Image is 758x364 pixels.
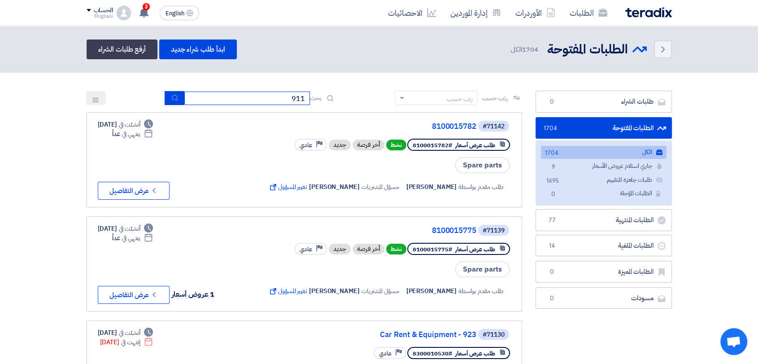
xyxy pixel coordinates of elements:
span: 77 [547,216,558,225]
span: 14 [547,241,558,250]
span: بحث [310,93,322,103]
span: 1 عروض أسعار [172,289,215,300]
span: إنتهت في [121,338,140,347]
button: English [160,6,199,20]
span: [PERSON_NAME] [309,182,360,192]
a: طلبات الشراء0 [536,91,672,113]
div: الحساب [94,7,113,14]
div: رتب حسب [446,94,472,104]
img: Teradix logo [625,7,672,18]
img: profile_test.png [117,6,131,20]
span: الكل [511,44,540,55]
span: ينتهي في [122,233,140,243]
div: #71139 [483,228,505,234]
h2: الطلبات المفتوحة [547,41,628,58]
span: 0 [547,97,558,106]
a: الكل [541,146,667,159]
a: الطلبات المميزة0 [536,261,672,283]
input: ابحث بعنوان أو رقم الطلب [184,92,310,105]
div: Mirghani [87,14,113,19]
a: أرفع طلبات الشراء [87,39,157,59]
span: Spare parts [455,157,510,173]
a: إدارة الموردين [443,2,508,23]
span: نشط [386,140,406,150]
span: #8300010530 [413,349,452,358]
div: [DATE] [98,120,153,129]
div: جديد [329,244,351,254]
a: الطلبات المنتهية77 [536,209,672,231]
div: [DATE] [100,338,153,347]
span: #8100015775 [413,245,452,254]
span: تغيير المسؤول [268,286,307,296]
span: ينتهي في [122,129,140,139]
div: #71130 [483,332,505,338]
span: 0 [547,294,558,303]
span: طلب عرض أسعار [455,141,495,149]
span: 1704 [547,124,558,133]
span: [PERSON_NAME] [406,182,457,192]
span: مسؤل المشتريات [362,182,399,192]
a: Car Rent & Equipment - 923 [297,331,476,339]
div: أخر فرصة [353,244,384,254]
div: #71142 [483,123,505,130]
a: طلبات جاهزة للتقييم [541,174,667,187]
span: عادي [300,141,312,149]
div: غداً [112,129,153,139]
a: الطلبات الملغية14 [536,235,672,257]
span: طلب عرض أسعار [455,349,495,358]
span: أنشئت في [119,120,140,129]
span: طلب مقدم بواسطة [458,286,504,296]
span: أنشئت في [119,224,140,233]
span: 1704 [548,149,559,158]
div: [DATE] [98,224,153,233]
div: أخر فرصة [353,140,384,150]
a: الأوردرات [508,2,562,23]
span: 9 [548,162,559,172]
span: 3 [143,3,150,10]
span: أنشئت في [119,328,140,338]
span: عادي [379,349,392,358]
span: تغيير المسؤول [268,182,307,192]
div: [DATE] [98,328,153,338]
span: رتب حسب [482,93,507,103]
button: عرض التفاصيل [98,286,170,304]
a: Open chat [720,328,747,355]
span: 1695 [548,176,559,186]
span: عادي [300,245,312,254]
span: 0 [548,190,559,199]
span: #8100015782 [413,141,452,149]
button: عرض التفاصيل [98,182,170,200]
span: طلب مقدم بواسطة [458,182,504,192]
span: 0 [547,268,558,276]
a: 8100015775 [297,227,476,235]
a: جاري استلام عروض الأسعار [541,160,667,173]
div: جديد [329,140,351,150]
a: الطلبات المؤجلة [541,187,667,200]
a: ابدأ طلب شراء جديد [159,39,237,59]
span: [PERSON_NAME] [309,286,360,296]
a: 8100015782 [297,123,476,131]
span: [PERSON_NAME] [406,286,457,296]
span: 1704 [522,44,538,54]
span: مسؤل المشتريات [362,286,399,296]
a: الطلبات المفتوحة1704 [536,117,672,139]
a: الاحصائيات [381,2,443,23]
span: نشط [386,244,406,254]
a: الطلبات [562,2,614,23]
div: غداً [112,233,153,243]
span: Spare parts [455,261,510,277]
span: طلب عرض أسعار [455,245,495,254]
span: English [166,10,184,17]
a: مسودات0 [536,287,672,309]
